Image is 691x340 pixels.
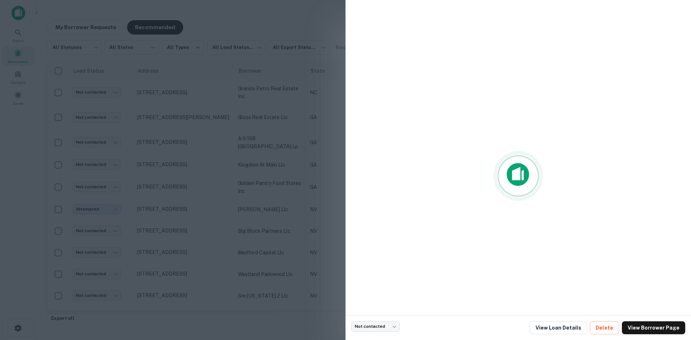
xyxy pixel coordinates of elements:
[622,321,685,334] a: View Borrower Page
[351,321,400,332] div: Not contacted
[530,321,587,334] a: View Loan Details
[655,282,691,317] iframe: Chat Widget
[590,321,619,334] button: Delete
